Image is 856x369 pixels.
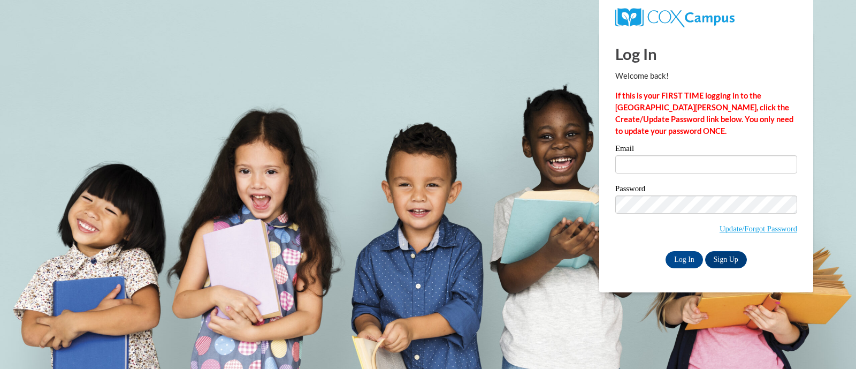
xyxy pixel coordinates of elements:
[615,43,797,65] h1: Log In
[615,8,735,27] img: COX Campus
[720,224,797,233] a: Update/Forgot Password
[615,185,797,195] label: Password
[666,251,703,268] input: Log In
[615,91,793,135] strong: If this is your FIRST TIME logging in to the [GEOGRAPHIC_DATA][PERSON_NAME], click the Create/Upd...
[705,251,747,268] a: Sign Up
[615,12,735,21] a: COX Campus
[615,145,797,155] label: Email
[615,70,797,82] p: Welcome back!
